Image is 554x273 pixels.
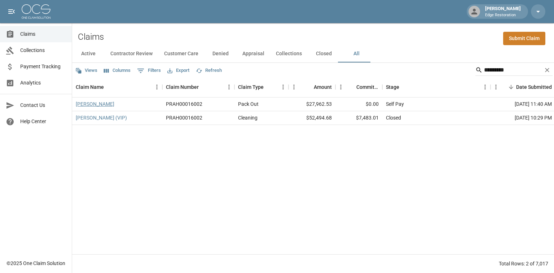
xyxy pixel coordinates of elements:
[304,82,314,92] button: Sort
[162,77,234,97] div: Claim Number
[76,114,127,121] a: [PERSON_NAME] (VIP)
[335,77,382,97] div: Committed Amount
[224,82,234,92] button: Menu
[135,65,163,77] button: Show filters
[491,82,501,92] button: Menu
[399,82,409,92] button: Sort
[289,77,335,97] div: Amount
[482,5,524,18] div: [PERSON_NAME]
[289,97,335,111] div: $27,962.53
[158,45,204,62] button: Customer Care
[386,114,401,121] div: Closed
[270,45,308,62] button: Collections
[475,64,553,77] div: Search
[506,82,516,92] button: Sort
[6,260,65,267] div: © 2025 One Claim Solution
[346,82,356,92] button: Sort
[264,82,274,92] button: Sort
[386,100,404,108] div: Self Pay
[102,65,132,76] button: Select columns
[105,45,158,62] button: Contractor Review
[289,82,299,92] button: Menu
[166,100,202,108] div: PRAH00016002
[356,77,379,97] div: Committed Amount
[20,118,66,125] span: Help Center
[199,82,209,92] button: Sort
[78,32,104,42] h2: Claims
[166,114,202,121] div: PRAH00016002
[382,77,491,97] div: Stage
[22,4,50,19] img: ocs-logo-white-transparent.png
[20,47,66,54] span: Collections
[104,82,114,92] button: Sort
[20,63,66,70] span: Payment Tracking
[20,79,66,87] span: Analytics
[166,65,191,76] button: Export
[289,111,335,125] div: $52,494.68
[237,45,270,62] button: Appraisal
[314,77,332,97] div: Amount
[74,65,99,76] button: Views
[238,77,264,97] div: Claim Type
[20,101,66,109] span: Contact Us
[20,30,66,38] span: Claims
[386,77,399,97] div: Stage
[76,77,104,97] div: Claim Name
[204,45,237,62] button: Denied
[480,82,491,92] button: Menu
[335,97,382,111] div: $0.00
[166,77,199,97] div: Claim Number
[308,45,340,62] button: Closed
[4,4,19,19] button: open drawer
[278,82,289,92] button: Menu
[335,111,382,125] div: $7,483.01
[542,65,553,75] button: Clear
[499,260,548,267] div: Total Rows: 2 of 7,017
[516,77,552,97] div: Date Submitted
[72,45,554,62] div: dynamic tabs
[340,45,373,62] button: All
[335,82,346,92] button: Menu
[234,77,289,97] div: Claim Type
[72,77,162,97] div: Claim Name
[503,32,545,45] a: Submit Claim
[238,114,258,121] div: Cleaning
[238,100,259,108] div: Pack Out
[76,100,114,108] a: [PERSON_NAME]
[194,65,224,76] button: Refresh
[72,45,105,62] button: Active
[151,82,162,92] button: Menu
[485,12,521,18] p: Edge Restoration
